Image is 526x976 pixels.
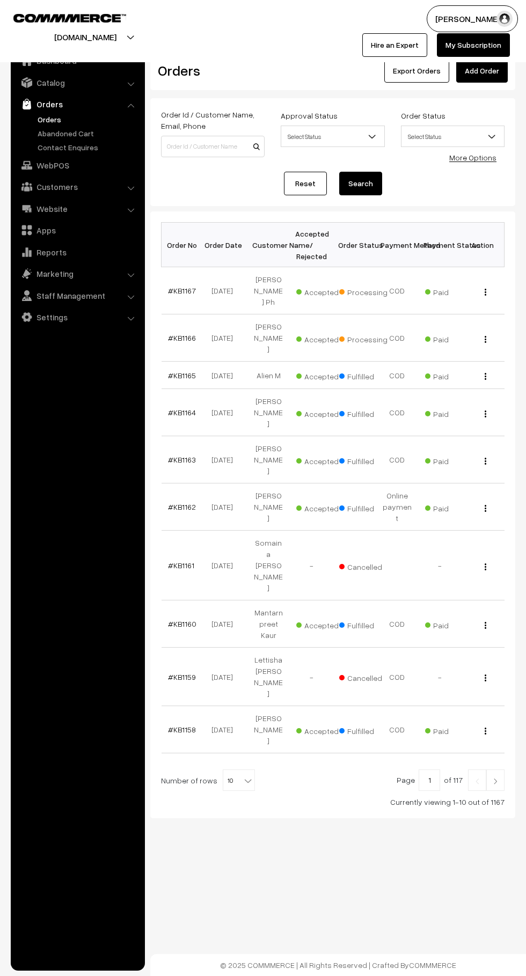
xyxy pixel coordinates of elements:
[17,24,154,50] button: [DOMAIN_NAME]
[168,619,196,628] a: #KB1160
[161,136,265,157] input: Order Id / Customer Name / Customer Email / Customer Phone
[247,648,290,706] td: Lettisha [PERSON_NAME]
[339,723,393,737] span: Fulfilled
[13,156,141,175] a: WebPOS
[223,769,255,791] span: 10
[204,483,247,531] td: [DATE]
[35,142,141,153] a: Contact Enquires
[409,960,456,970] a: COMMMERCE
[13,221,141,240] a: Apps
[437,33,510,57] a: My Subscription
[472,778,482,784] img: Left
[401,127,504,146] span: Select Status
[247,531,290,600] td: Somaina [PERSON_NAME]
[339,670,393,684] span: Cancelled
[419,648,462,706] td: -
[296,453,350,467] span: Accepted
[485,289,486,296] img: Menu
[223,770,254,791] span: 10
[35,128,141,139] a: Abandoned Cart
[13,14,126,22] img: COMMMERCE
[376,267,419,314] td: COD
[296,406,350,420] span: Accepted
[247,389,290,436] td: [PERSON_NAME]
[296,723,350,737] span: Accepted
[485,728,486,735] img: Menu
[485,410,486,417] img: Menu
[339,368,393,382] span: Fulfilled
[427,5,518,32] button: [PERSON_NAME]…
[339,172,382,195] button: Search
[333,223,376,267] th: Order Status
[247,436,290,483] td: [PERSON_NAME]
[444,775,463,784] span: of 117
[168,333,196,342] a: #KB1166
[13,73,141,92] a: Catalog
[425,331,479,345] span: Paid
[296,284,350,298] span: Accepted
[168,561,194,570] a: #KB1161
[296,368,350,382] span: Accepted
[425,723,479,737] span: Paid
[161,775,217,786] span: Number of rows
[168,371,196,380] a: #KB1165
[290,531,333,600] td: -
[397,775,415,784] span: Page
[204,531,247,600] td: [DATE]
[13,307,141,327] a: Settings
[376,483,419,531] td: Online payment
[425,368,479,382] span: Paid
[281,110,338,121] label: Approval Status
[339,500,393,514] span: Fulfilled
[419,223,462,267] th: Payment Status
[168,408,196,417] a: #KB1164
[376,362,419,389] td: COD
[290,648,333,706] td: -
[376,648,419,706] td: COD
[296,617,350,631] span: Accepted
[485,563,486,570] img: Menu
[339,284,393,298] span: Processing
[247,483,290,531] td: [PERSON_NAME]
[13,286,141,305] a: Staff Management
[281,126,384,147] span: Select Status
[168,455,196,464] a: #KB1163
[247,223,290,267] th: Customer Name
[204,600,247,648] td: [DATE]
[204,267,247,314] td: [DATE]
[491,778,500,784] img: Right
[485,373,486,380] img: Menu
[281,127,384,146] span: Select Status
[204,436,247,483] td: [DATE]
[158,62,264,79] h2: Orders
[339,406,393,420] span: Fulfilled
[376,436,419,483] td: COD
[376,600,419,648] td: COD
[456,59,508,83] a: Add Order
[425,617,479,631] span: Paid
[339,617,393,631] span: Fulfilled
[485,505,486,512] img: Menu
[419,531,462,600] td: -
[204,314,247,362] td: [DATE]
[339,559,393,573] span: Cancelled
[290,223,333,267] th: Accepted / Rejected
[485,622,486,629] img: Menu
[161,796,505,808] div: Currently viewing 1-10 out of 1167
[296,331,350,345] span: Accepted
[204,706,247,753] td: [DATE]
[168,725,196,734] a: #KB1158
[247,314,290,362] td: [PERSON_NAME]
[204,223,247,267] th: Order Date
[247,706,290,753] td: [PERSON_NAME]
[204,389,247,436] td: [DATE]
[425,284,479,298] span: Paid
[485,458,486,465] img: Menu
[247,362,290,389] td: Alien M
[150,954,526,976] footer: © 2025 COMMMERCE | All Rights Reserved | Crafted By
[496,11,513,27] img: user
[462,223,505,267] th: Action
[13,243,141,262] a: Reports
[161,109,265,131] label: Order Id / Customer Name, Email, Phone
[35,114,141,125] a: Orders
